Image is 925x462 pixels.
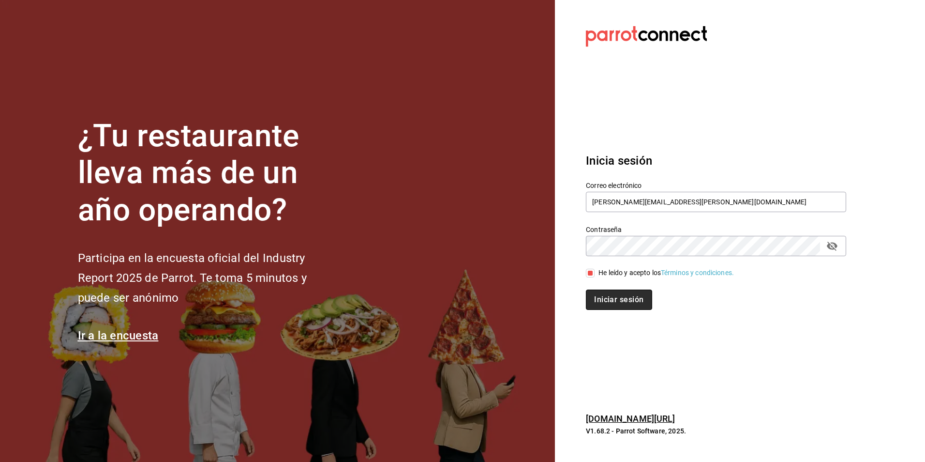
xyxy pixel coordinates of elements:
button: Iniciar sesión [586,290,652,310]
label: Correo electrónico [586,182,846,188]
a: Ir a la encuesta [78,329,159,342]
button: passwordField [824,238,840,254]
input: Ingresa tu correo electrónico [586,192,846,212]
h1: ¿Tu restaurante lleva más de un año operando? [78,118,339,229]
label: Contraseña [586,226,846,232]
h3: Inicia sesión [586,152,846,169]
h2: Participa en la encuesta oficial del Industry Report 2025 de Parrot. Te toma 5 minutos y puede se... [78,248,339,308]
p: V1.68.2 - Parrot Software, 2025. [586,426,846,436]
div: He leído y acepto los [598,268,734,278]
a: Términos y condiciones. [661,269,734,277]
a: [DOMAIN_NAME][URL] [586,414,675,424]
